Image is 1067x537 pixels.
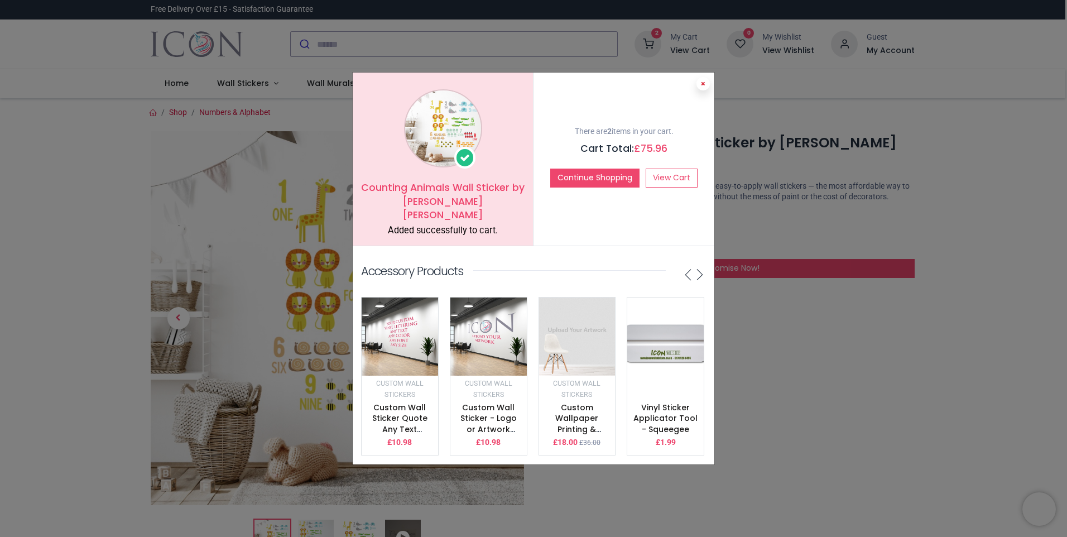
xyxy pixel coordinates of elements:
[404,89,482,167] img: image_1024
[550,169,640,188] button: Continue Shopping
[646,169,698,188] a: View Cart
[551,402,603,457] a: Custom Wallpaper Printing & Custom Wall Murals
[539,298,616,376] img: image_512
[450,298,527,376] img: image_512
[476,437,501,448] p: £
[392,438,412,447] span: 10.98
[553,378,600,399] a: Custom Wall Stickers
[633,402,698,435] a: Vinyl Sticker Applicator Tool - Squeegee
[465,380,512,399] small: Custom Wall Stickers
[361,263,463,279] p: Accessory Products
[376,378,424,399] a: Custom Wall Stickers
[480,438,501,447] span: 10.98
[542,142,706,156] h5: Cart Total:
[465,378,512,399] a: Custom Wall Stickers
[376,380,424,399] small: Custom Wall Stickers
[542,126,706,137] p: There are items in your cart.
[583,439,600,447] span: 36.00
[557,438,578,447] span: 18.00
[368,402,432,457] a: Custom Wall Sticker Quote Any Text & Colour - Vinyl Lettering
[362,298,438,376] img: image_512
[579,438,600,448] small: £
[607,127,612,136] b: 2
[361,224,525,237] div: Added successfully to cart.
[460,402,517,468] a: Custom Wall Sticker - Logo or Artwork Printing - Upload your design
[627,298,704,387] img: image_512
[660,438,676,447] span: 1.99
[553,437,578,448] p: £
[553,380,600,399] small: Custom Wall Stickers
[361,181,525,222] h5: Counting Animals Wall Sticker by [PERSON_NAME] [PERSON_NAME]
[634,142,667,155] span: £
[641,142,667,155] span: 75.96
[387,437,412,448] p: £
[656,437,676,448] p: £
